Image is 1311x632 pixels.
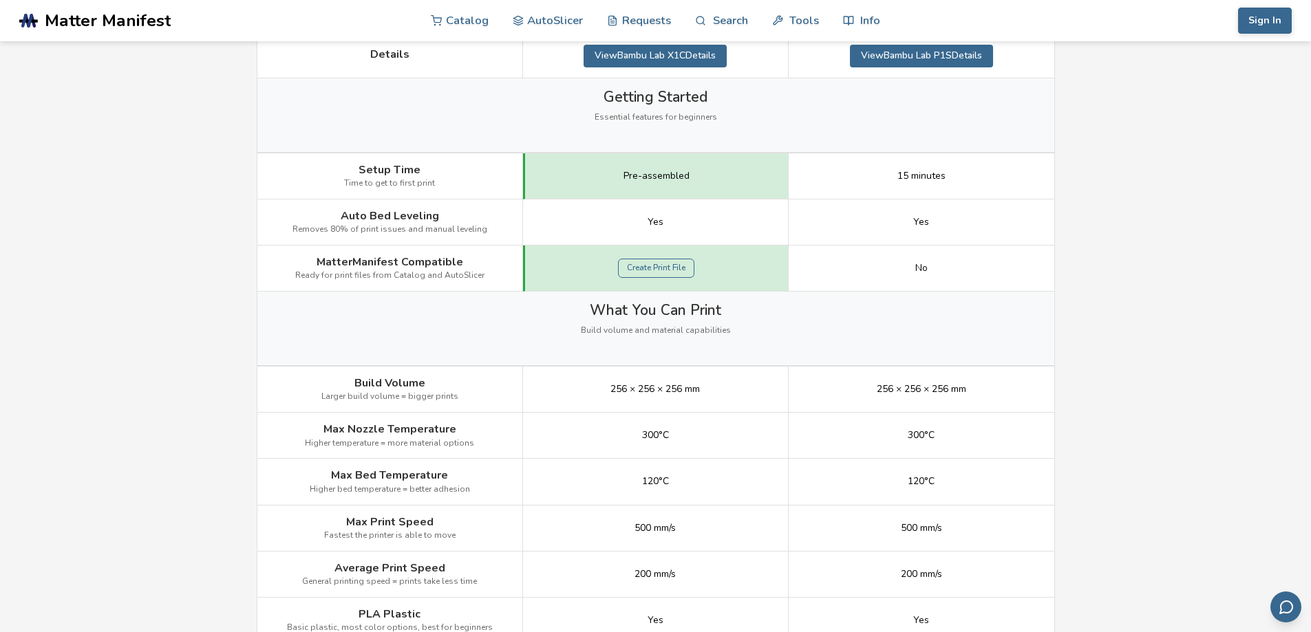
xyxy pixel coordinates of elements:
span: Details [370,48,409,61]
button: Sign In [1238,8,1292,34]
span: What You Can Print [590,302,721,318]
span: 120°C [908,476,935,487]
span: 200 mm/s [635,569,676,580]
button: Send feedback via email [1270,591,1301,622]
span: Essential features for beginners [595,113,717,122]
a: ViewBambu Lab X1CDetails [584,45,727,67]
span: Matter Manifest [45,11,171,30]
span: Larger build volume = bigger prints [321,392,458,402]
span: Average Print Speed [334,562,445,574]
span: Max Print Speed [346,516,434,528]
span: Auto Bed Leveling [341,210,439,222]
span: PLA Plastic [359,608,420,620]
span: Pre-assembled [623,171,690,182]
a: ViewBambu Lab P1SDetails [850,45,993,67]
span: Max Nozzle Temperature [323,423,456,435]
span: Build volume and material capabilities [581,326,731,336]
span: Fastest the printer is able to move [324,531,456,541]
span: 200 mm/s [901,569,942,580]
span: Yes [648,217,663,228]
span: Max Bed Temperature [331,469,448,481]
span: No [915,263,928,274]
span: 500 mm/s [635,523,676,534]
span: Getting Started [604,89,707,105]
span: Higher temperature = more material options [305,439,474,448]
span: Higher bed temperature = better adhesion [310,485,470,494]
span: Time to get to first print [344,179,435,188]
span: Removes 80% of print issues and manual leveling [292,225,487,235]
span: 120°C [642,476,669,487]
a: Create Print File [618,259,694,278]
span: 500 mm/s [901,523,942,534]
span: Ready for print files from Catalog and AutoSlicer [295,271,484,281]
span: 256 × 256 × 256 mm [610,384,700,395]
span: 300°C [908,430,935,441]
span: 256 × 256 × 256 mm [877,384,966,395]
span: Yes [913,615,929,626]
span: Yes [648,615,663,626]
span: Setup Time [359,164,420,176]
span: Yes [913,217,929,228]
span: 15 minutes [897,171,946,182]
span: Build Volume [354,377,425,389]
span: General printing speed = prints take less time [302,577,477,587]
span: MatterManifest Compatible [317,256,463,268]
span: 300°C [642,430,669,441]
